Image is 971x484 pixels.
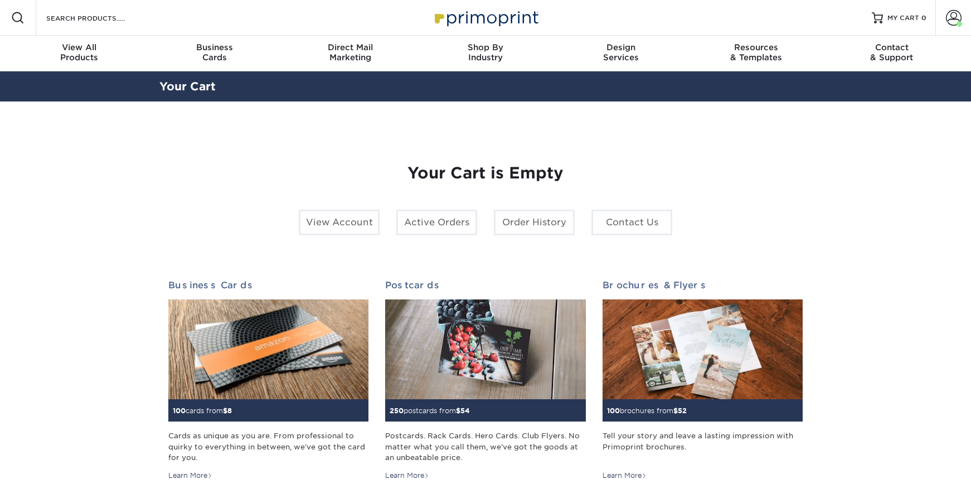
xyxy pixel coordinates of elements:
div: Learn More [385,471,429,481]
div: Cards as unique as you are. From professional to quirky to everything in between, we've got the c... [168,430,368,463]
small: postcards from [390,406,470,415]
span: Resources [688,42,824,52]
a: Business Cards 100cards from$8 Cards as unique as you are. From professional to quirky to everyth... [168,280,368,481]
h2: Postcards [385,280,585,291]
span: 0 [921,14,926,22]
a: Your Cart [159,80,216,93]
span: Design [553,42,688,52]
img: Business Cards [168,299,368,400]
a: Contact& Support [824,36,959,71]
span: 100 [173,406,186,415]
small: brochures from [607,406,687,415]
div: Services [553,42,688,62]
a: Resources& Templates [688,36,824,71]
span: 54 [460,406,470,415]
h2: Brochures & Flyers [603,280,803,291]
a: Direct MailMarketing [283,36,418,71]
div: Learn More [603,471,647,481]
span: MY CART [887,13,919,23]
div: Industry [418,42,554,62]
span: 52 [678,406,687,415]
input: SEARCH PRODUCTS..... [45,11,154,25]
span: Business [147,42,283,52]
a: Contact Us [591,210,672,235]
a: View AllProducts [12,36,147,71]
span: $ [673,406,678,415]
a: BusinessCards [147,36,283,71]
span: 100 [607,406,620,415]
div: Learn More [168,471,212,481]
div: Tell your story and leave a lasting impression with Primoprint brochures. [603,430,803,463]
div: & Templates [688,42,824,62]
div: Cards [147,42,283,62]
img: Brochures & Flyers [603,299,803,400]
div: Products [12,42,147,62]
span: $ [456,406,460,415]
h1: Your Cart is Empty [168,164,803,183]
span: View All [12,42,147,52]
span: Shop By [418,42,554,52]
span: Contact [824,42,959,52]
img: Postcards [385,299,585,400]
div: & Support [824,42,959,62]
a: Shop ByIndustry [418,36,554,71]
a: Postcards 250postcards from$54 Postcards. Rack Cards. Hero Cards. Club Flyers. No matter what you... [385,280,585,481]
small: cards from [173,406,232,415]
span: Direct Mail [283,42,418,52]
span: 8 [227,406,232,415]
a: View Account [299,210,380,235]
h2: Business Cards [168,280,368,291]
a: DesignServices [553,36,688,71]
a: Order History [494,210,575,235]
div: Postcards. Rack Cards. Hero Cards. Club Flyers. No matter what you call them, we've got the goods... [385,430,585,463]
a: Brochures & Flyers 100brochures from$52 Tell your story and leave a lasting impression with Primo... [603,280,803,481]
a: Active Orders [396,210,477,235]
span: 250 [390,406,404,415]
div: Marketing [283,42,418,62]
span: $ [223,406,227,415]
img: Primoprint [430,6,541,30]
